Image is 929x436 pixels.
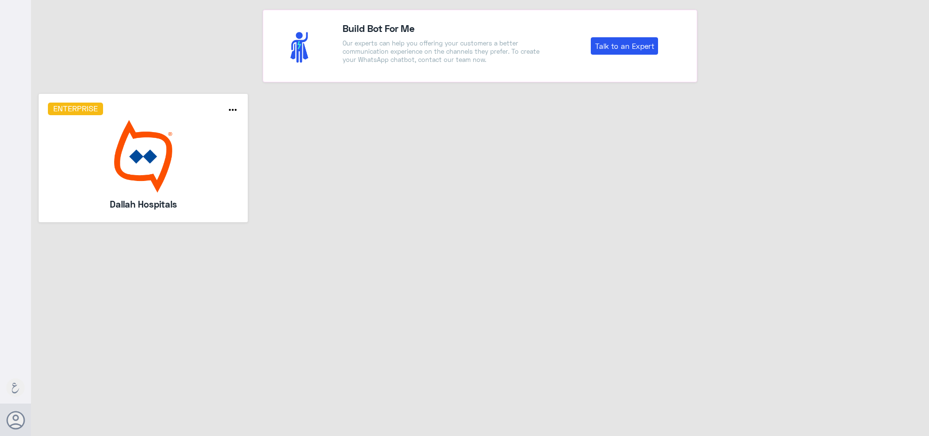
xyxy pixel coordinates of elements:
[48,103,104,115] h6: Enterprise
[48,120,239,193] img: bot image
[227,104,239,116] i: more_horiz
[227,104,239,118] button: more_horiz
[6,411,25,429] button: Avatar
[343,21,545,35] h4: Build Bot For Me
[74,197,213,211] h5: Dallah Hospitals
[591,37,658,55] a: Talk to an Expert
[343,39,545,64] p: Our experts can help you offering your customers a better communication experience on the channel...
